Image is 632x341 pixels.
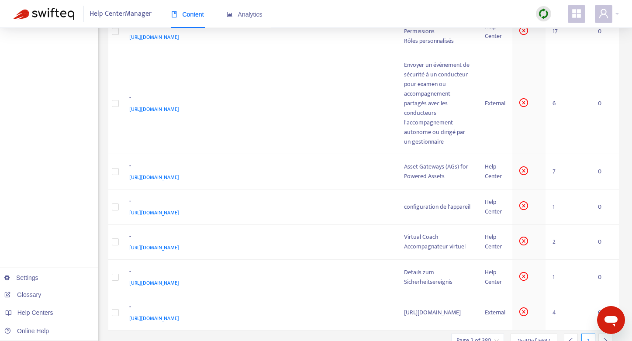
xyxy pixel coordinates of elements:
[404,308,471,317] div: [URL][DOMAIN_NAME]
[546,260,591,295] td: 1
[227,11,262,18] span: Analytics
[519,307,528,316] span: close-circle
[546,53,591,154] td: 6
[404,99,471,118] div: partagés avec les conducteurs
[404,232,471,242] div: Virtual Coach
[227,11,233,17] span: area-chart
[591,295,619,331] td: 0
[129,302,387,313] div: -
[597,306,625,334] iframe: Button to launch messaging window
[129,161,387,172] div: -
[404,162,471,181] div: Asset Gateways (AGs) for Powered Assets
[519,166,528,175] span: close-circle
[129,243,179,252] span: [URL][DOMAIN_NAME]
[4,327,49,334] a: Online Help
[485,232,505,251] div: Help Center
[519,98,528,107] span: close-circle
[4,291,41,298] a: Glossary
[404,242,471,251] div: Accompagnateur virtuel
[546,154,591,189] td: 7
[591,154,619,189] td: 0
[404,27,471,36] div: Permissions
[13,8,74,20] img: Swifteq
[171,11,204,18] span: Content
[591,225,619,260] td: 0
[4,274,38,281] a: Settings
[591,10,619,53] td: 0
[546,225,591,260] td: 2
[404,202,471,212] div: configuration de l'appareil
[546,189,591,225] td: 1
[485,308,505,317] div: External
[519,201,528,210] span: close-circle
[485,162,505,181] div: Help Center
[129,232,387,243] div: -
[404,60,471,99] div: Envoyer un événement de sécurité à un conducteur pour examen ou accompagnement
[538,8,549,19] img: sync.dc5367851b00ba804db3.png
[404,36,471,46] div: Rôles personnalisés
[519,237,528,245] span: close-circle
[404,118,471,147] div: l'accompagnement autonome ou dirigé par un gestionnaire
[404,268,471,287] div: Details zum Sicherheitsereignis
[129,279,179,287] span: [URL][DOMAIN_NAME]
[129,196,387,208] div: -
[129,33,179,41] span: [URL][DOMAIN_NAME]
[591,189,619,225] td: 0
[129,173,179,182] span: [URL][DOMAIN_NAME]
[591,260,619,295] td: 0
[571,8,582,19] span: appstore
[485,22,505,41] div: Help Center
[90,6,152,22] span: Help Center Manager
[519,26,528,35] span: close-circle
[129,267,387,278] div: -
[485,197,505,217] div: Help Center
[129,93,387,104] div: -
[598,8,609,19] span: user
[129,314,179,323] span: [URL][DOMAIN_NAME]
[171,11,177,17] span: book
[485,268,505,287] div: Help Center
[519,272,528,281] span: close-circle
[129,105,179,114] span: [URL][DOMAIN_NAME]
[129,208,179,217] span: [URL][DOMAIN_NAME]
[17,309,53,316] span: Help Centers
[485,99,505,108] div: External
[591,53,619,154] td: 0
[546,295,591,331] td: 4
[546,10,591,53] td: 17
